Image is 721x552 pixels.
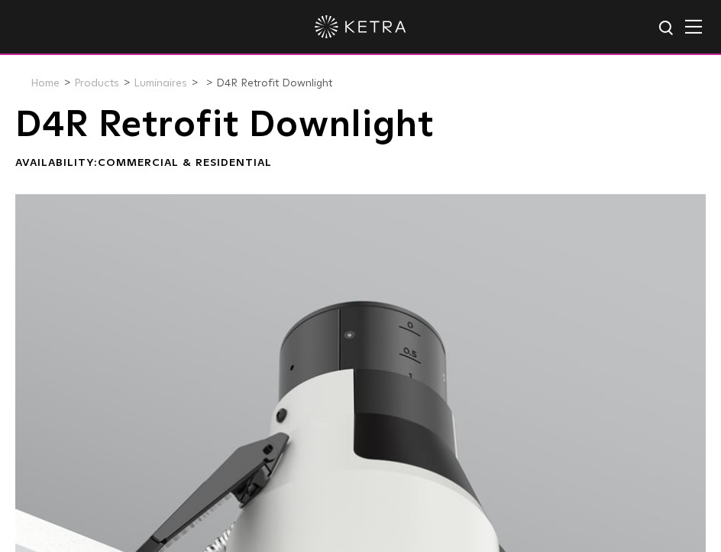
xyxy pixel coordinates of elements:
[216,78,332,89] a: D4R Retrofit Downlight
[658,19,677,38] img: search icon
[15,106,706,144] h1: D4R Retrofit Downlight
[15,156,706,171] div: Availability:
[98,157,272,168] span: Commercial & Residential
[74,78,119,89] a: Products
[685,19,702,34] img: Hamburger%20Nav.svg
[31,78,60,89] a: Home
[134,78,187,89] a: Luminaires
[315,15,406,38] img: ketra-logo-2019-white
